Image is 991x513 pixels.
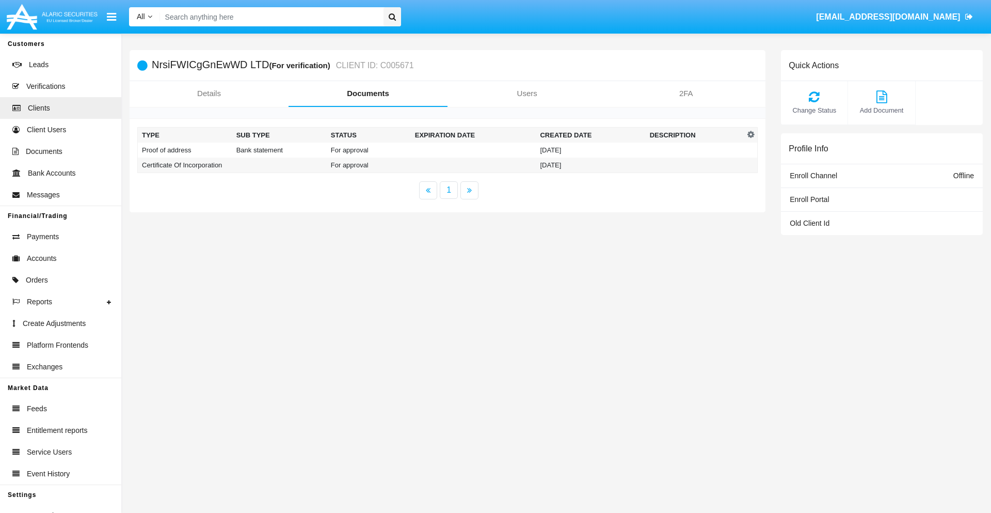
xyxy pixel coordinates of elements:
a: Documents [289,81,447,106]
span: Leads [29,59,49,70]
th: Sub Type [232,128,327,143]
th: Status [327,128,411,143]
span: Reports [27,297,52,307]
span: Old Client Id [790,219,829,227]
td: Certificate Of Incorporation [138,158,232,173]
span: Change Status [786,105,842,115]
span: [EMAIL_ADDRESS][DOMAIN_NAME] [816,12,960,21]
span: Feeds [27,403,47,414]
span: Service Users [27,447,72,458]
td: For approval [327,158,411,173]
th: Type [138,128,232,143]
span: Add Document [853,105,909,115]
span: Orders [26,275,48,286]
td: Proof of address [138,143,232,158]
span: All [137,12,145,21]
span: Enroll Portal [790,195,829,204]
td: Bank statement [232,143,327,158]
span: Create Adjustments [23,318,86,329]
nav: paginator [130,181,765,199]
td: [DATE] [536,143,645,158]
h6: Quick Actions [789,60,839,70]
td: For approval [327,143,411,158]
th: Created Date [536,128,645,143]
span: Client Users [27,125,66,135]
h6: Profile Info [789,144,828,153]
th: Expiration date [411,128,536,143]
td: [DATE] [536,158,645,173]
span: Offline [953,172,974,180]
a: 2FA [606,81,765,106]
span: Accounts [27,253,57,264]
span: Messages [27,190,60,200]
span: Verifications [26,81,65,92]
small: CLIENT ID: C005671 [333,61,414,70]
span: Event History [27,469,70,479]
img: Logo image [5,2,99,32]
a: Users [447,81,606,106]
span: Enroll Channel [790,172,837,180]
span: Exchanges [27,362,62,372]
span: Clients [28,103,50,114]
span: Bank Accounts [28,168,76,179]
input: Search [160,7,380,26]
span: Entitlement reports [27,425,88,436]
th: Description [646,128,745,143]
span: Documents [26,146,62,157]
a: Details [130,81,289,106]
span: Platform Frontends [27,340,88,351]
a: [EMAIL_ADDRESS][DOMAIN_NAME] [811,3,978,32]
span: Payments [27,231,59,242]
a: All [129,11,160,22]
div: (For verification) [269,59,333,71]
h5: NrsiFWICgGnEwWD LTD [152,59,414,71]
